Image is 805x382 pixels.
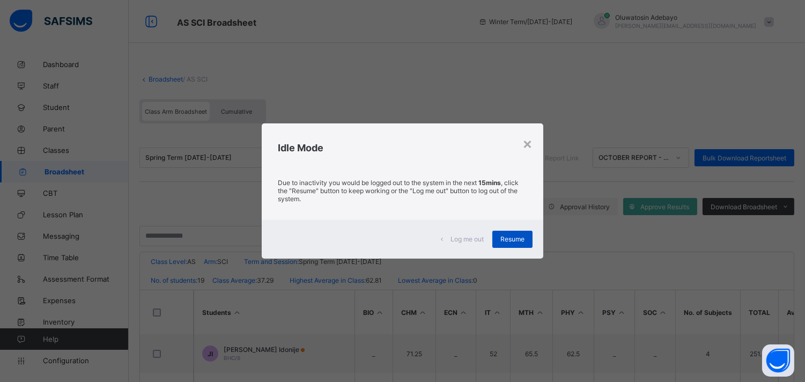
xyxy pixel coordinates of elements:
[500,235,525,243] span: Resume
[522,134,533,152] div: ×
[478,179,501,187] strong: 15mins
[278,142,527,153] h2: Idle Mode
[278,179,527,203] p: Due to inactivity you would be logged out to the system in the next , click the "Resume" button t...
[450,235,484,243] span: Log me out
[762,344,794,377] button: Open asap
